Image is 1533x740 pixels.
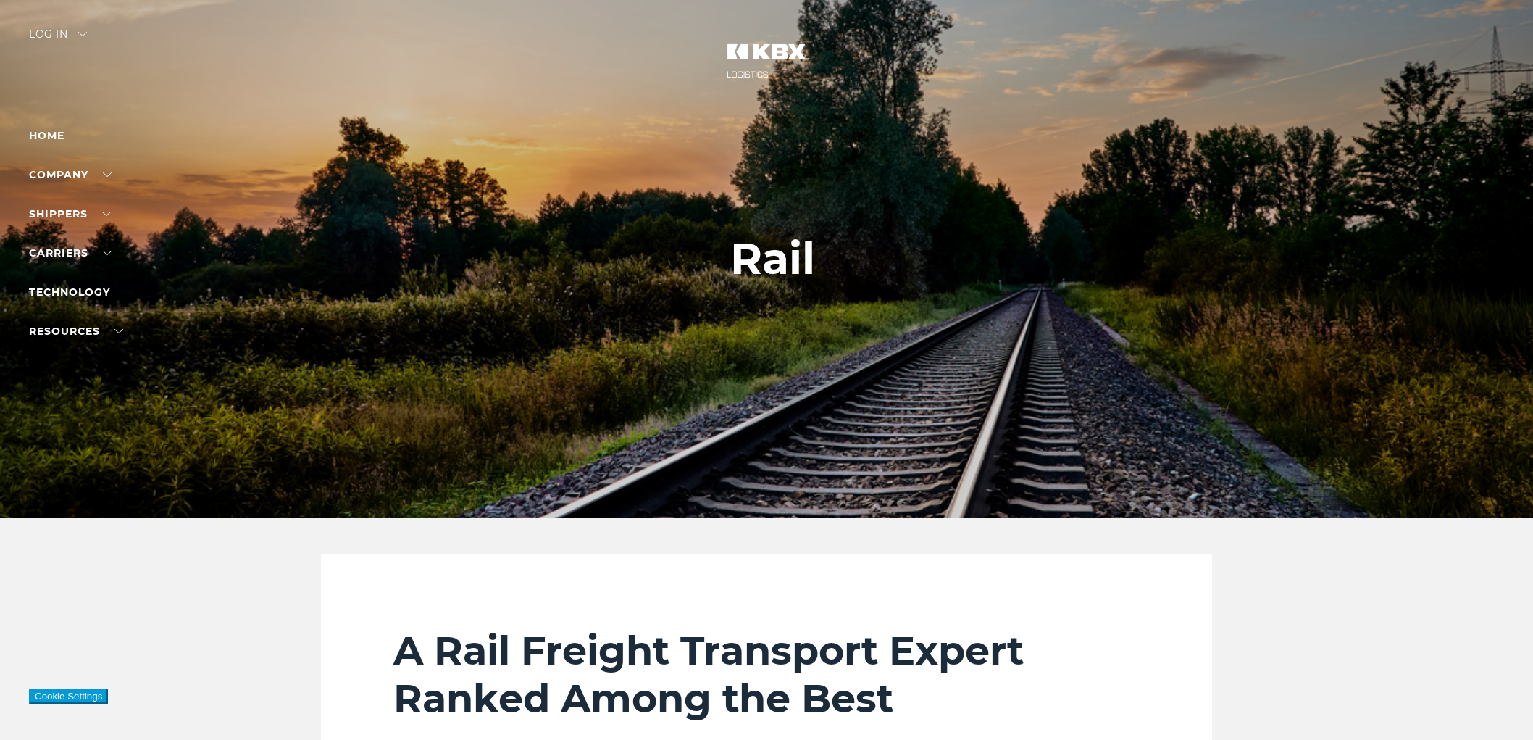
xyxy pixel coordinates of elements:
a: Technology [29,286,110,299]
img: kbx logo [712,29,821,93]
button: Cookie Settings [29,689,108,704]
div: Log in [29,29,87,50]
a: Carriers [29,246,112,259]
a: Home [29,129,64,142]
a: SHIPPERS [29,207,111,220]
a: RESOURCES [29,325,123,338]
h2: A Rail Freight Transport Expert Ranked Among the Best [393,627,1140,723]
img: arrow [78,32,87,36]
a: Company [29,168,112,181]
h1: Rail [730,234,815,283]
